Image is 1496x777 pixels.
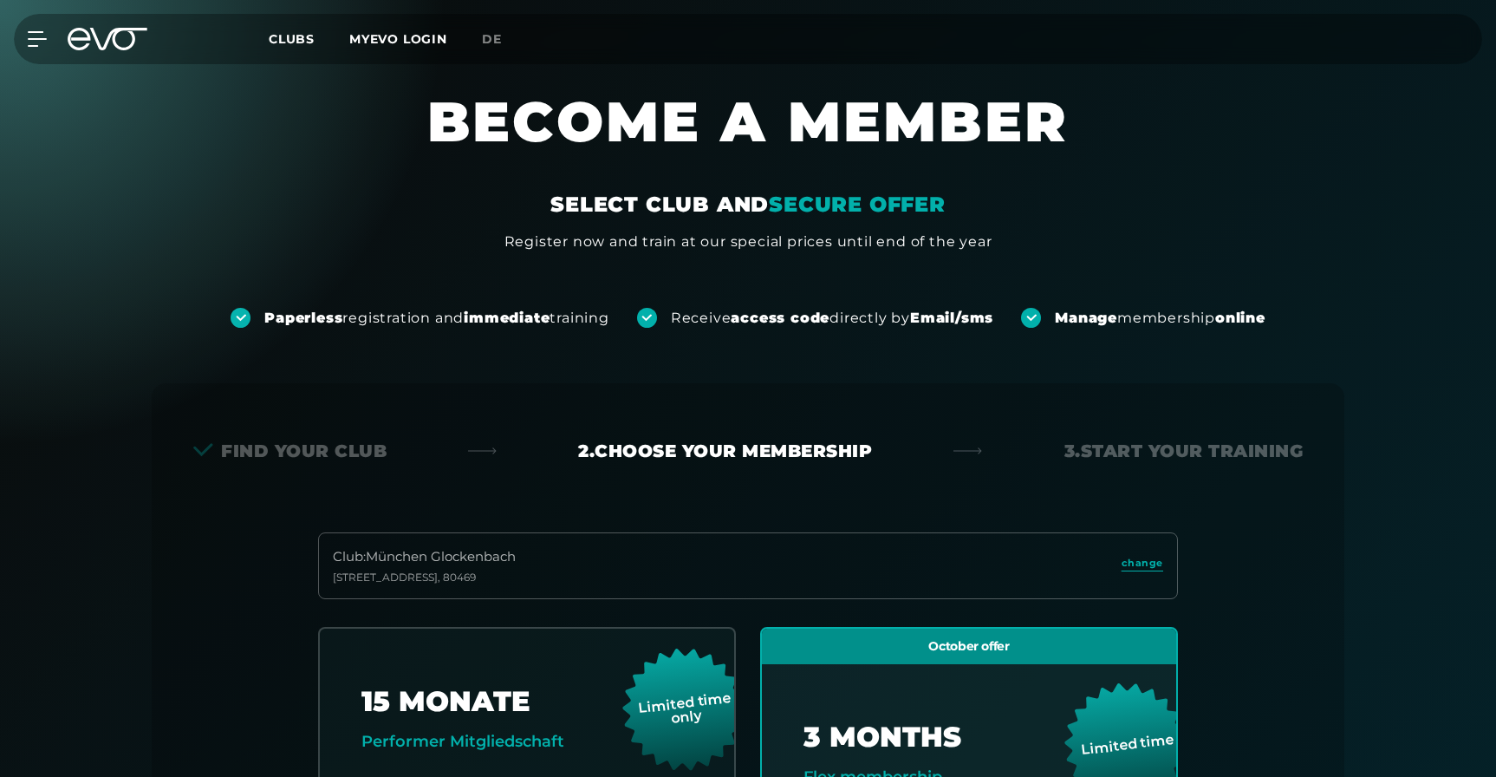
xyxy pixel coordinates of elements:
[550,191,946,219] div: SELECT CLUB AND
[228,87,1268,191] h1: BECOME A MEMBER
[464,310,550,326] strong: immediate
[1055,309,1265,328] div: membership
[264,310,342,326] strong: Paperless
[333,547,516,567] div: Club : München Glockenbach
[910,310,993,326] strong: Email/sms
[269,30,349,47] a: Clubs
[578,439,872,463] div: 2. Choose your membership
[193,439,387,463] div: Find your club
[671,309,993,328] div: Receive directly by
[769,192,946,217] em: SECURE OFFER
[482,29,523,49] a: de
[482,31,502,47] span: de
[1215,310,1265,326] strong: online
[1064,439,1304,463] div: 3. Start your Training
[504,232,992,252] div: Register now and train at our special prices until end of the year
[333,571,516,584] div: [STREET_ADDRESS] , 80469
[269,31,315,47] span: Clubs
[1055,310,1117,326] strong: Manage
[349,31,447,47] a: MYEVO LOGIN
[1122,556,1163,571] span: change
[264,309,609,328] div: registration and training
[1122,556,1163,576] a: change
[731,310,829,326] strong: access code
